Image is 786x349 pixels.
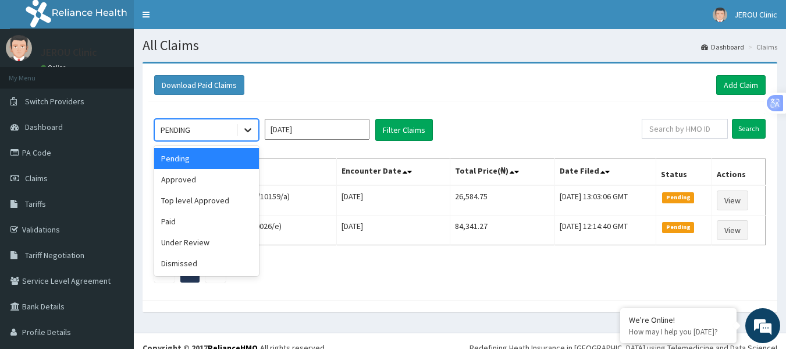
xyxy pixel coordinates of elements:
p: JEROU Clinic [41,47,97,58]
td: [DATE] 13:03:06 GMT [555,185,656,216]
li: Claims [745,42,777,52]
a: Add Claim [716,75,766,95]
div: Approved [154,169,259,190]
div: Minimize live chat window [191,6,219,34]
span: Switch Providers [25,96,84,107]
div: Pending [154,148,259,169]
td: [DATE] [336,185,450,216]
th: Date Filed [555,159,656,186]
a: View [717,191,748,210]
span: Pending [662,192,694,203]
span: Claims [25,173,48,184]
span: Tariff Negotiation [25,250,84,260]
img: User Image [6,35,32,61]
td: 26,584.75 [450,185,554,216]
th: Actions [712,159,765,186]
input: Select Month and Year [265,119,369,140]
button: Download Paid Claims [154,75,244,95]
button: Filter Claims [375,119,433,141]
th: Total Price(₦) [450,159,554,186]
td: [DATE] 12:14:40 GMT [555,216,656,245]
img: User Image [713,8,727,22]
div: We're Online! [629,315,728,325]
p: How may I help you today? [629,327,728,337]
input: Search [732,119,766,139]
th: Encounter Date [336,159,450,186]
img: d_794563401_company_1708531726252_794563401 [22,58,47,87]
a: View [717,220,748,240]
div: Top level Approved [154,190,259,211]
a: Online [41,64,69,72]
div: PENDING [161,124,190,136]
span: Dashboard [25,122,63,132]
span: Pending [662,222,694,232]
th: Status [656,159,712,186]
input: Search by HMO ID [642,119,728,139]
h1: All Claims [143,38,777,53]
td: 84,341.27 [450,216,554,245]
div: Chat with us now [61,65,195,80]
textarea: Type your message and hit 'Enter' [6,228,222,269]
div: Dismissed [154,253,259,274]
div: Paid [154,211,259,232]
div: Under Review [154,232,259,253]
td: [DATE] [336,216,450,245]
span: JEROU Clinic [734,9,777,20]
span: We're online! [67,102,161,220]
a: Dashboard [701,42,744,52]
span: Tariffs [25,199,46,209]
